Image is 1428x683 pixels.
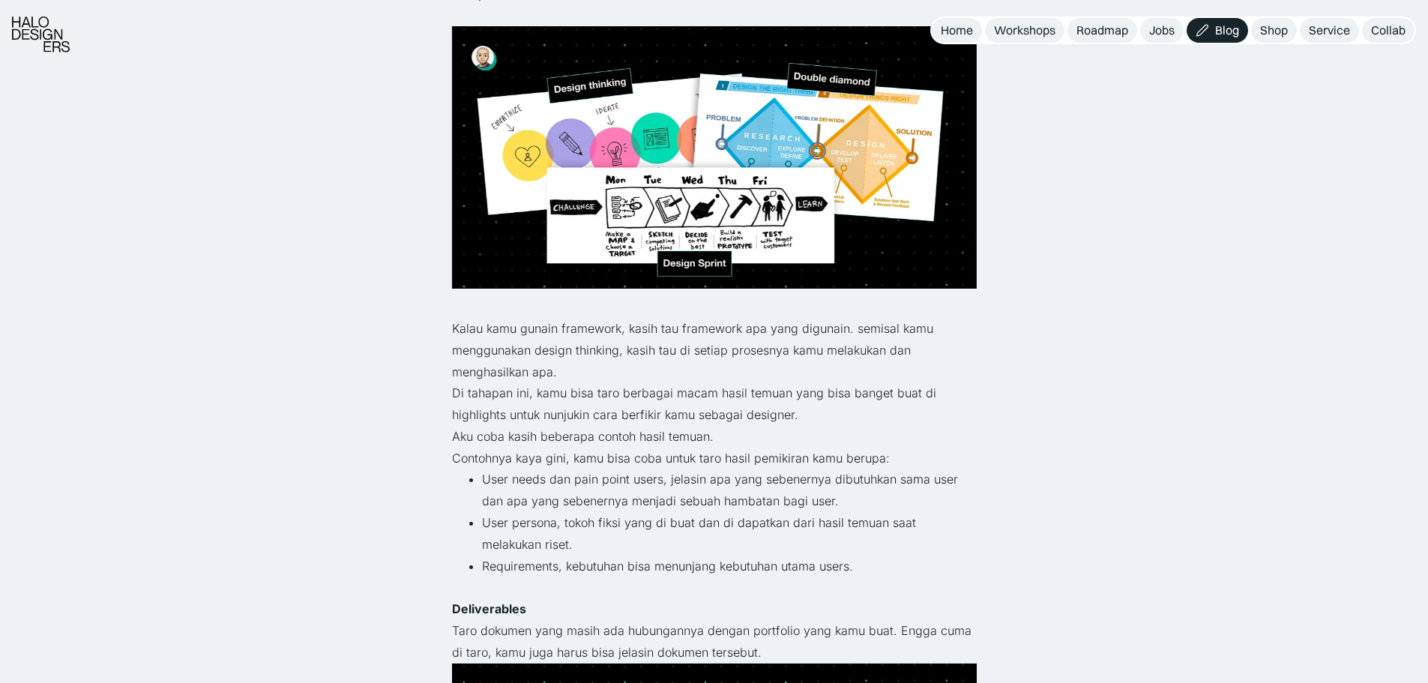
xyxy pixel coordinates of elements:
p: Aku coba kasih beberapa contoh hasil temuan. [452,426,977,448]
p: ‍ [452,577,977,598]
a: Collab [1362,18,1415,43]
div: Roadmap [1076,22,1128,38]
div: Workshops [994,22,1055,38]
div: Blog [1215,22,1239,38]
li: Requirements, kebutuhan bisa menunjang kebutuhan utama users. [482,556,977,577]
div: Collab [1371,22,1406,38]
div: Service [1309,22,1350,38]
p: ‍ [452,4,977,26]
p: Di tahapan ini, kamu bisa taro berbagai macam hasil temuan yang bisa banget buat di highlights un... [452,382,977,426]
p: ‍ [452,296,977,318]
strong: Deliverables [452,601,526,616]
a: Jobs [1140,18,1184,43]
a: Workshops [985,18,1064,43]
a: Blog [1187,18,1248,43]
p: Kalau kamu gunain framework, kasih tau framework apa yang digunain. semisal kamu menggunakan desi... [452,318,977,382]
p: Taro dokumen yang masih ada hubungannya dengan portfolio yang kamu buat. Engga cuma di taro, kamu... [452,620,977,664]
a: Roadmap [1067,18,1137,43]
a: Shop [1251,18,1297,43]
div: Home [941,22,973,38]
li: User persona, tokoh fiksi yang di buat dan di dapatkan dari hasil temuan saat melakukan riset. [482,512,977,556]
a: Service [1300,18,1359,43]
div: Jobs [1149,22,1175,38]
div: Shop [1260,22,1288,38]
a: Home [932,18,982,43]
li: User needs dan pain point users, jelasin apa yang sebenernya dibutuhkan sama user dan apa yang se... [482,469,977,512]
p: Contohnya kaya gini, kamu bisa coba untuk taro hasil pemikiran kamu berupa: [452,448,977,469]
